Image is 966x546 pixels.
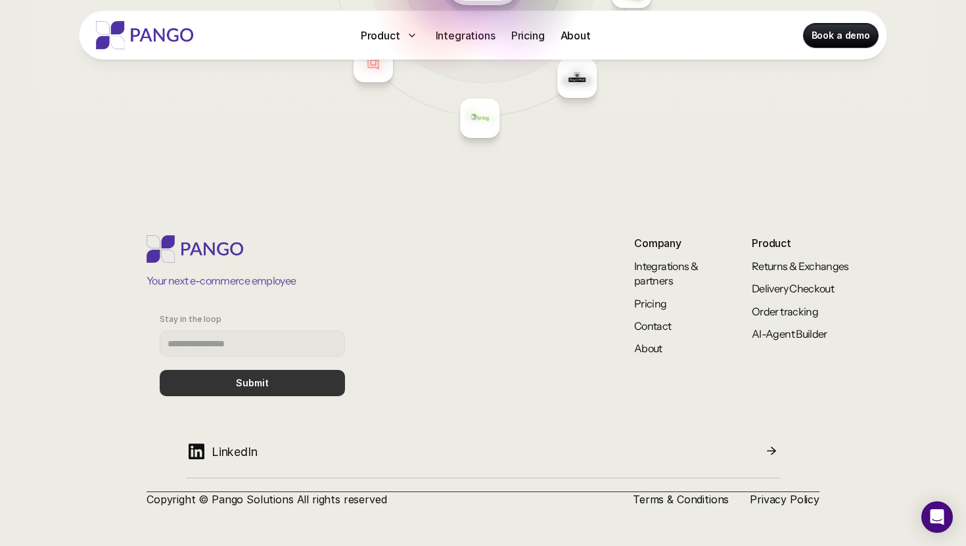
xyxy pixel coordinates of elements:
a: Contact [634,319,672,332]
img: Placeholder logo [567,68,587,88]
p: Product [361,28,400,43]
a: Terms & Conditions [633,493,729,506]
a: Book a demo [804,24,878,47]
p: About [561,28,591,43]
img: Placeholder logo [470,108,490,128]
p: LinkedIn [212,443,258,461]
a: Order tracking [752,305,818,318]
p: Copyright © Pango Solutions All rights reserved [147,492,612,507]
img: Placeholder logo [363,53,383,72]
a: Integrations & partners [634,260,699,287]
a: Returns & Exchanges [752,260,849,273]
a: Privacy Policy [750,493,819,506]
p: Stay in the loop [160,315,221,324]
button: Submit [160,370,345,396]
a: LinkedIn [186,436,780,478]
a: About [634,342,662,355]
p: Product [752,235,858,251]
p: Submit [236,378,269,389]
p: Company [634,235,706,251]
a: AI-Agent Builder [752,327,827,340]
input: Stay in the loop [160,330,345,357]
p: Your next e-commerce employee [147,273,296,288]
a: Pricing [634,297,667,310]
p: Book a demo [812,29,870,42]
a: Delivery Checkout [752,282,834,295]
div: Open Intercom Messenger [921,501,953,533]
